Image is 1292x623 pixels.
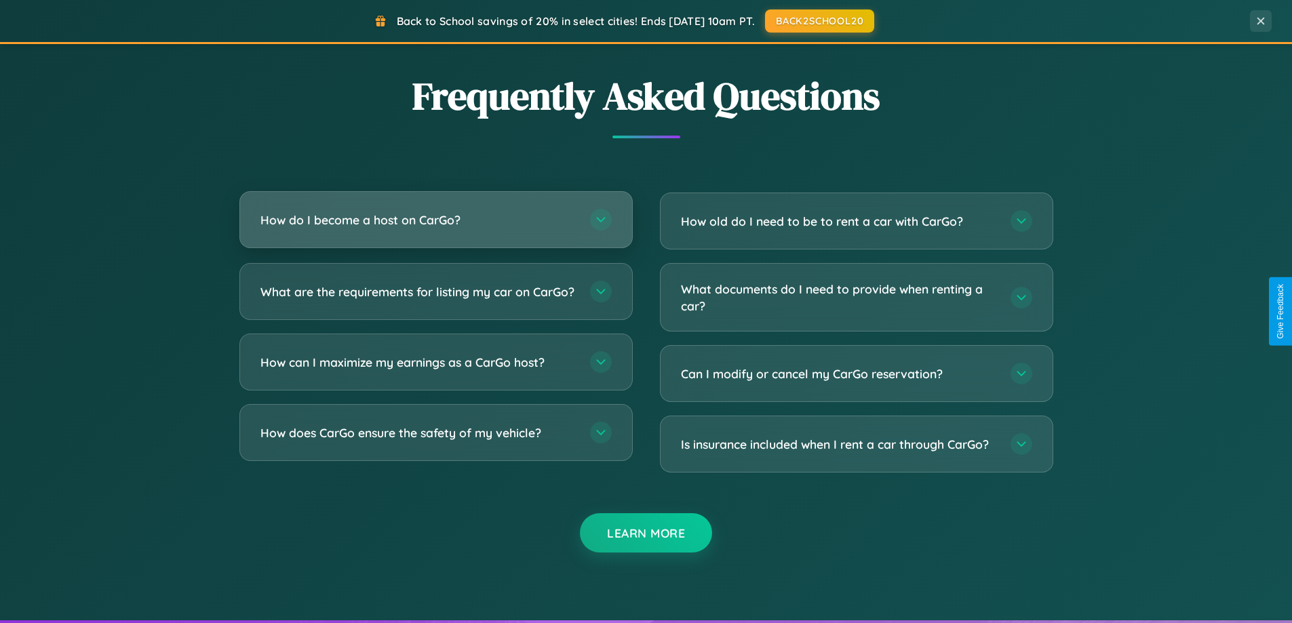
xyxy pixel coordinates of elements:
[681,281,997,314] h3: What documents do I need to provide when renting a car?
[580,513,712,552] button: Learn More
[765,9,874,33] button: BACK2SCHOOL20
[681,365,997,382] h3: Can I modify or cancel my CarGo reservation?
[681,436,997,453] h3: Is insurance included when I rent a car through CarGo?
[397,14,755,28] span: Back to School savings of 20% in select cities! Ends [DATE] 10am PT.
[239,70,1053,122] h2: Frequently Asked Questions
[260,283,576,300] h3: What are the requirements for listing my car on CarGo?
[260,354,576,371] h3: How can I maximize my earnings as a CarGo host?
[681,213,997,230] h3: How old do I need to be to rent a car with CarGo?
[260,424,576,441] h3: How does CarGo ensure the safety of my vehicle?
[260,212,576,228] h3: How do I become a host on CarGo?
[1276,284,1285,339] div: Give Feedback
